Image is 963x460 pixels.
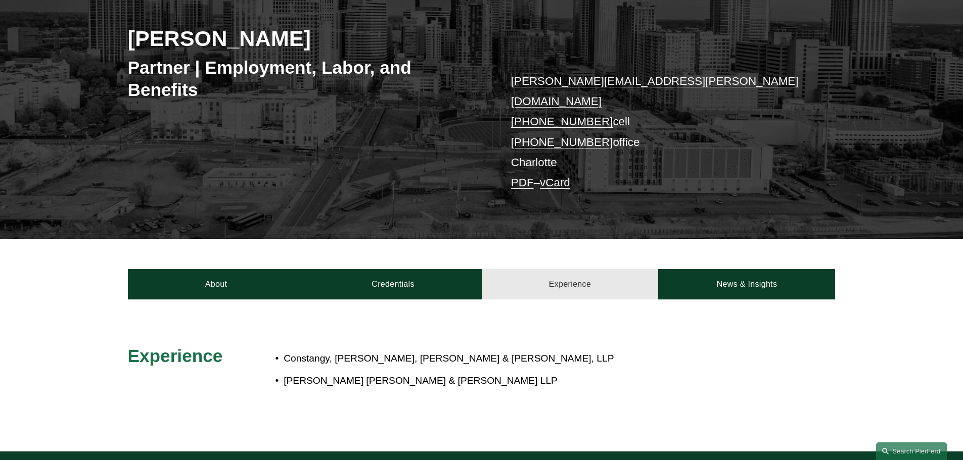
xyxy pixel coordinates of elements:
[511,75,799,108] a: [PERSON_NAME][EMAIL_ADDRESS][PERSON_NAME][DOMAIN_NAME]
[128,25,482,52] h2: [PERSON_NAME]
[128,57,482,100] h3: Partner | Employment, Labor, and Benefits
[511,176,534,189] a: PDF
[128,346,223,366] span: Experience
[511,136,613,148] a: [PHONE_NUMBER]
[540,176,570,189] a: vCard
[128,269,305,299] a: About
[511,71,806,193] p: cell office Charlotte –
[284,350,747,368] p: Constangy, [PERSON_NAME], [PERSON_NAME] & [PERSON_NAME], LLP
[876,442,947,460] a: Search this site
[511,115,613,128] a: [PHONE_NUMBER]
[305,269,482,299] a: Credentials
[658,269,835,299] a: News & Insights
[482,269,659,299] a: Experience
[284,372,747,390] p: [PERSON_NAME] [PERSON_NAME] & [PERSON_NAME] LLP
